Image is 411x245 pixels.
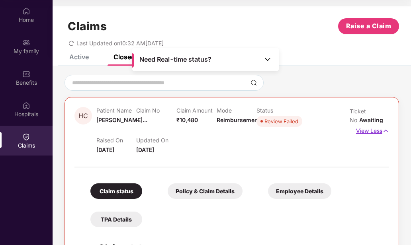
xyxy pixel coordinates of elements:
p: Patient Name [96,107,137,114]
div: Claim status [90,183,142,199]
span: Need Real-time status? [139,55,211,64]
div: TPA Details [90,212,142,227]
button: Raise a Claim [338,18,399,34]
div: Closed [114,53,135,61]
span: Last Updated on 10:32 AM[DATE] [76,40,164,47]
img: svg+xml;base64,PHN2ZyBpZD0iQmVuZWZpdHMiIHhtbG5zPSJodHRwOi8vd3d3LnczLm9yZy8yMDAwL3N2ZyIgd2lkdGg9Ij... [22,70,30,78]
span: Awaiting [359,117,383,123]
img: svg+xml;base64,PHN2ZyBpZD0iSG9tZSIgeG1sbnM9Imh0dHA6Ly93d3cudzMub3JnLzIwMDAvc3ZnIiB3aWR0aD0iMjAiIG... [22,7,30,15]
div: Policy & Claim Details [168,183,243,199]
span: [PERSON_NAME]... [96,117,147,123]
span: Ticket No [350,108,366,123]
img: svg+xml;base64,PHN2ZyBpZD0iU2VhcmNoLTMyeDMyIiB4bWxucz0iaHR0cDovL3d3dy53My5vcmcvMjAwMC9zdmciIHdpZH... [251,80,257,86]
span: [DATE] [96,146,114,153]
span: Raise a Claim [346,21,391,31]
img: svg+xml;base64,PHN2ZyB4bWxucz0iaHR0cDovL3d3dy53My5vcmcvMjAwMC9zdmciIHdpZHRoPSIxNyIgaGVpZ2h0PSIxNy... [382,126,389,135]
div: Active [69,53,89,61]
p: Raised On [96,137,137,144]
img: svg+xml;base64,PHN2ZyBpZD0iQ2xhaW0iIHhtbG5zPSJodHRwOi8vd3d3LnczLm9yZy8yMDAwL3N2ZyIgd2lkdGg9IjIwIi... [22,133,30,141]
img: svg+xml;base64,PHN2ZyB3aWR0aD0iMjAiIGhlaWdodD0iMjAiIHZpZXdCb3g9IjAgMCAyMCAyMCIgZmlsbD0ibm9uZSIgeG... [22,39,30,47]
p: Claim Amount [176,107,217,114]
img: Toggle Icon [264,55,272,63]
p: Status [256,107,297,114]
div: Review Failed [264,117,298,125]
img: svg+xml;base64,PHN2ZyBpZD0iSG9zcGl0YWxzIiB4bWxucz0iaHR0cDovL3d3dy53My5vcmcvMjAwMC9zdmciIHdpZHRoPS... [22,101,30,109]
span: [DATE] [136,146,154,153]
p: View Less [356,124,389,135]
span: - [136,117,139,123]
p: Claim No [136,107,176,114]
h1: Claims [68,19,107,33]
span: ₹10,480 [176,117,198,123]
p: Mode [217,107,257,114]
span: HC [78,113,88,119]
span: redo [68,40,74,47]
div: Employee Details [268,183,331,199]
p: Updated On [136,137,176,144]
span: Reimbursement [217,117,260,123]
